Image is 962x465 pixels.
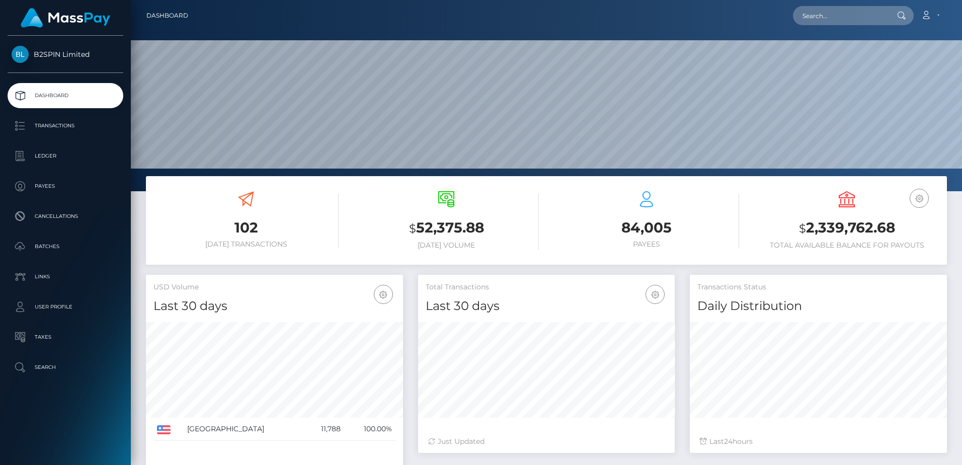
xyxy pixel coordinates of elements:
[724,437,733,446] span: 24
[554,218,739,238] h3: 84,005
[8,143,123,169] a: Ledger
[344,418,395,441] td: 100.00%
[184,418,306,441] td: [GEOGRAPHIC_DATA]
[793,6,888,25] input: Search...
[153,218,339,238] h3: 102
[12,269,119,284] p: Links
[12,330,119,345] p: Taxes
[754,241,939,250] h6: Total Available Balance for Payouts
[12,209,119,224] p: Cancellations
[700,436,937,447] div: Last hours
[354,241,539,250] h6: [DATE] Volume
[157,425,171,434] img: US.png
[409,221,416,236] small: $
[697,297,939,315] h4: Daily Distribution
[12,148,119,164] p: Ledger
[8,234,123,259] a: Batches
[8,294,123,320] a: User Profile
[426,297,668,315] h4: Last 30 days
[146,5,188,26] a: Dashboard
[8,264,123,289] a: Links
[426,282,668,292] h5: Total Transactions
[428,436,665,447] div: Just Updated
[8,325,123,350] a: Taxes
[799,221,806,236] small: $
[354,218,539,239] h3: 52,375.88
[554,240,739,249] h6: Payees
[8,113,123,138] a: Transactions
[8,83,123,108] a: Dashboard
[12,46,29,63] img: B2SPIN Limited
[12,239,119,254] p: Batches
[153,297,395,315] h4: Last 30 days
[153,282,395,292] h5: USD Volume
[12,118,119,133] p: Transactions
[12,88,119,103] p: Dashboard
[8,174,123,199] a: Payees
[12,360,119,375] p: Search
[12,299,119,315] p: User Profile
[8,50,123,59] span: B2SPIN Limited
[12,179,119,194] p: Payees
[8,204,123,229] a: Cancellations
[153,240,339,249] h6: [DATE] Transactions
[754,218,939,239] h3: 2,339,762.68
[305,418,344,441] td: 11,788
[697,282,939,292] h5: Transactions Status
[8,355,123,380] a: Search
[21,8,110,28] img: MassPay Logo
